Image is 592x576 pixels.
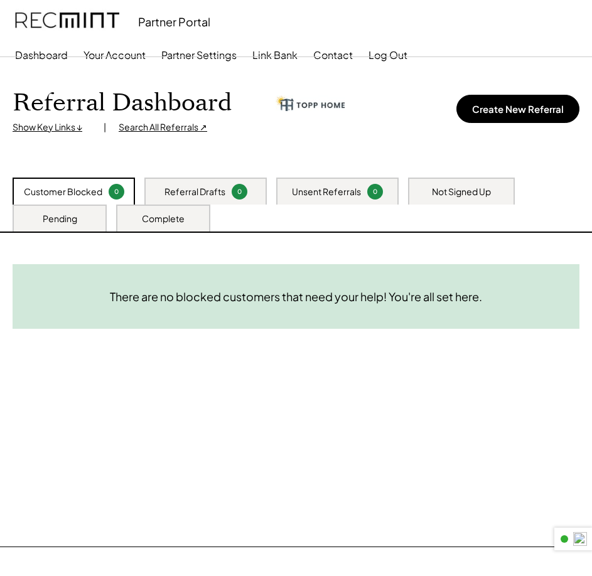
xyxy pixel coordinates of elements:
[43,213,77,225] div: Pending
[164,186,225,198] div: Referral Drafts
[276,95,345,111] img: cropped-topp-home-logo.png
[138,14,210,29] div: Partner Portal
[13,88,232,118] h1: Referral Dashboard
[104,121,106,134] div: |
[161,43,237,68] button: Partner Settings
[110,187,122,196] div: 0
[15,43,68,68] button: Dashboard
[252,43,298,68] button: Link Bank
[456,95,579,123] button: Create New Referral
[13,121,91,134] div: Show Key Links ↓
[24,186,102,198] div: Customer Blocked
[110,289,482,304] div: There are no blocked customers that need your help! You're all set here.
[83,43,146,68] button: Your Account
[369,43,407,68] button: Log Out
[234,187,245,196] div: 0
[432,186,491,198] div: Not Signed Up
[313,43,353,68] button: Contact
[369,187,381,196] div: 0
[119,121,207,134] div: Search All Referrals ↗
[142,213,185,225] div: Complete
[292,186,361,198] div: Unsent Referrals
